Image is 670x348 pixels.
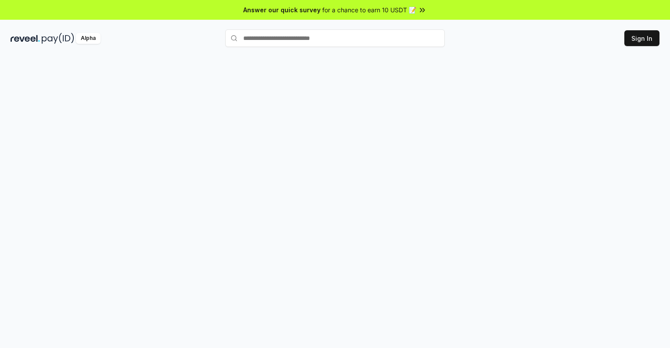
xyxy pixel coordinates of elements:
[322,5,416,14] span: for a chance to earn 10 USDT 📝
[243,5,321,14] span: Answer our quick survey
[624,30,659,46] button: Sign In
[42,33,74,44] img: pay_id
[76,33,101,44] div: Alpha
[11,33,40,44] img: reveel_dark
